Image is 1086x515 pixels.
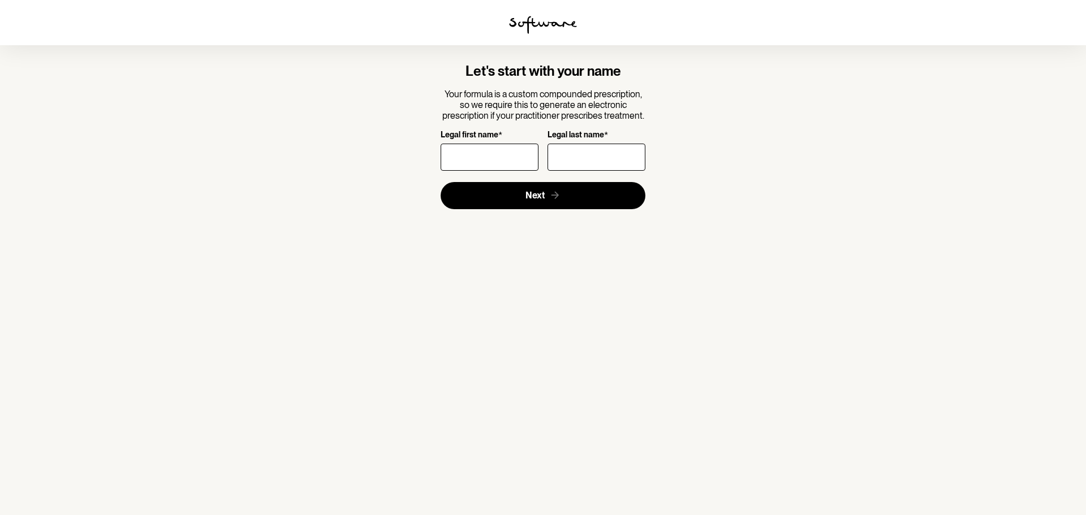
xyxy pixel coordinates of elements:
button: Next [441,182,646,209]
p: Legal first name [441,130,498,141]
img: software logo [509,16,577,34]
span: Next [525,190,545,201]
p: Your formula is a custom compounded prescription, so we require this to generate an electronic pr... [441,89,646,122]
h4: Let's start with your name [441,63,646,80]
p: Legal last name [548,130,604,141]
